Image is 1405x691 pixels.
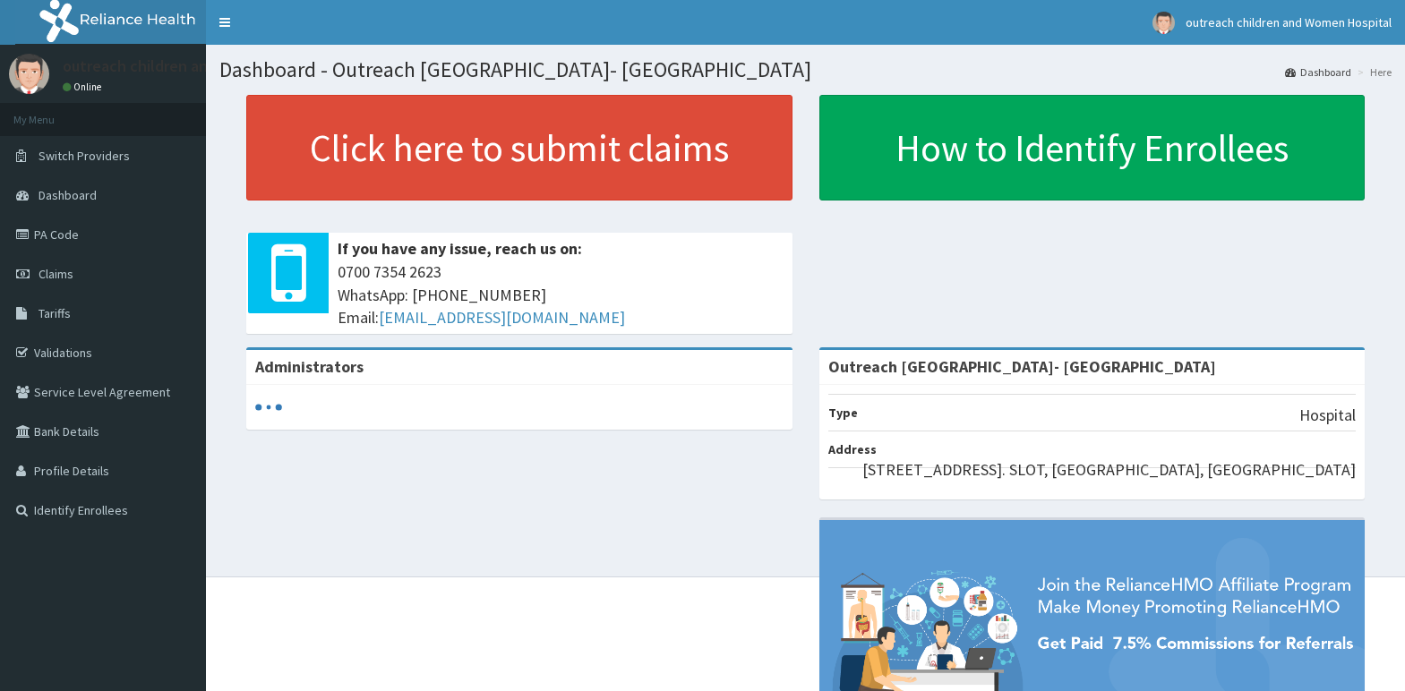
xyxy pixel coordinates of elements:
p: Hospital [1299,404,1356,427]
img: User Image [9,54,49,94]
a: Dashboard [1285,64,1351,80]
b: Address [828,441,877,457]
span: Claims [39,266,73,282]
span: Dashboard [39,187,97,203]
h1: Dashboard - Outreach [GEOGRAPHIC_DATA]- [GEOGRAPHIC_DATA] [219,58,1392,81]
li: Here [1353,64,1392,80]
a: [EMAIL_ADDRESS][DOMAIN_NAME] [379,307,625,328]
p: outreach children and Women Hospital [63,58,335,74]
img: User Image [1152,12,1175,34]
span: outreach children and Women Hospital [1186,14,1392,30]
strong: Outreach [GEOGRAPHIC_DATA]- [GEOGRAPHIC_DATA] [828,356,1216,377]
a: Click here to submit claims [246,95,792,200]
b: Type [828,405,858,421]
a: Online [63,81,106,93]
span: Switch Providers [39,148,130,164]
span: 0700 7354 2623 WhatsApp: [PHONE_NUMBER] Email: [338,260,784,329]
p: [STREET_ADDRESS]. SLOT, [GEOGRAPHIC_DATA], [GEOGRAPHIC_DATA] [862,458,1356,482]
svg: audio-loading [255,394,282,421]
span: Tariffs [39,305,71,321]
b: Administrators [255,356,364,377]
b: If you have any issue, reach us on: [338,238,582,259]
a: How to Identify Enrollees [819,95,1366,200]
